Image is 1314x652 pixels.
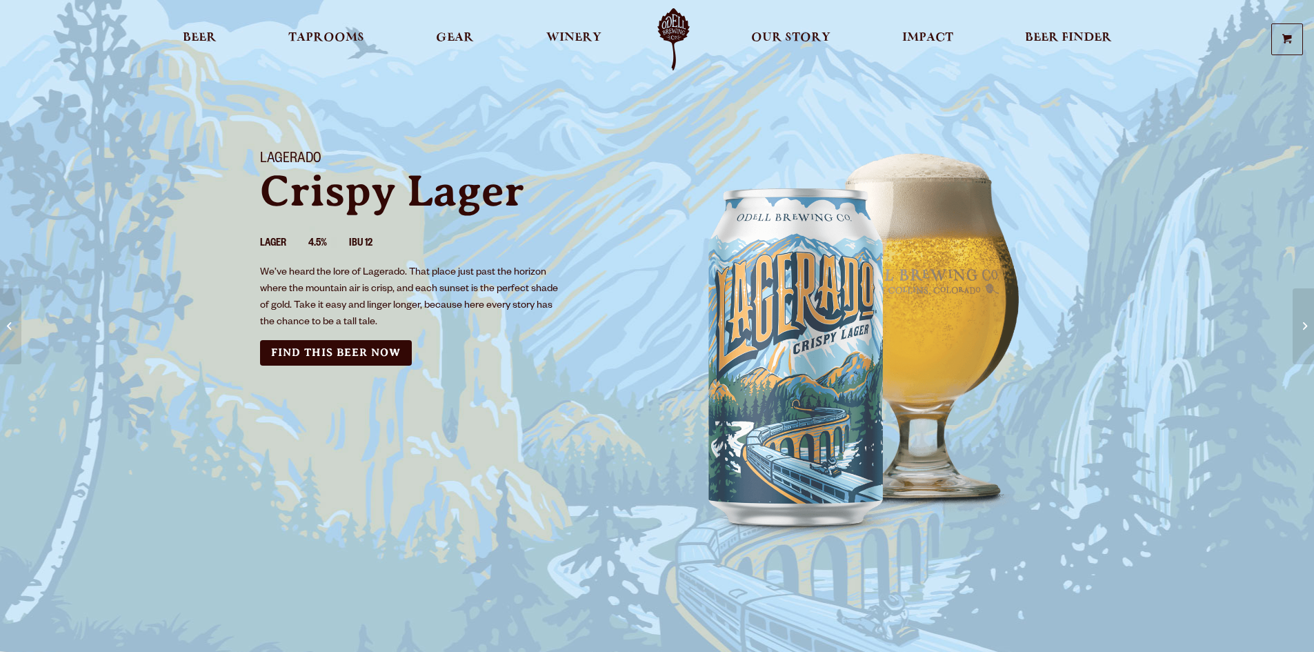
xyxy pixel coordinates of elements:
span: Winery [546,32,601,43]
li: 4.5% [308,235,349,253]
p: Crispy Lager [260,169,641,213]
span: Taprooms [288,32,364,43]
p: We’ve heard the lore of Lagerado. That place just past the horizon where the mountain air is cris... [260,265,565,331]
a: Beer [174,8,226,70]
a: Gear [427,8,483,70]
a: Beer Finder [1016,8,1121,70]
a: Impact [893,8,962,70]
li: IBU 12 [349,235,395,253]
li: Lager [260,235,308,253]
span: Our Story [751,32,830,43]
a: Find this Beer Now [260,340,412,366]
a: Our Story [742,8,839,70]
a: Taprooms [279,8,373,70]
a: Odell Home [648,8,699,70]
span: Impact [902,32,953,43]
span: Gear [436,32,474,43]
a: Winery [537,8,610,70]
span: Beer [183,32,217,43]
span: Beer Finder [1025,32,1112,43]
h1: Lagerado [260,151,641,169]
